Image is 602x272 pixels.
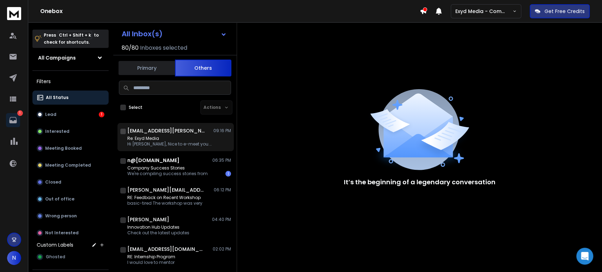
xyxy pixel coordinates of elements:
label: Select [129,105,142,110]
div: Open Intercom Messenger [576,248,593,265]
button: Meeting Booked [32,141,109,155]
button: Get Free Credits [530,4,590,18]
span: Ghosted [46,254,65,260]
p: RE: Feedback on Recent Workshop [127,195,202,200]
p: Not Interested [45,230,79,236]
p: 09:16 PM [213,128,231,134]
p: Check out the latest updates [127,230,189,236]
p: 06:12 PM [214,187,231,193]
button: Ghosted [32,250,109,264]
button: Not Interested [32,226,109,240]
h3: Custom Labels [37,241,73,248]
h3: Inboxes selected [140,44,187,52]
div: 1 [99,112,104,117]
p: Wrong person [45,213,77,219]
button: Interested [32,124,109,138]
a: 1 [6,113,20,127]
div: 1 [225,171,231,177]
p: Hi [PERSON_NAME], Nice to e-meet you. Please [127,141,212,147]
button: N [7,251,21,265]
p: Innovation Hub Updates [127,224,189,230]
button: Others [175,60,231,76]
img: logo [7,7,21,20]
p: Interested [45,129,69,134]
p: Re: Exyd Media [127,136,212,141]
p: Meeting Completed [45,162,91,168]
button: All Inbox(s) [116,27,232,41]
button: Lead1 [32,107,109,122]
p: 04:40 PM [212,217,231,222]
p: We're compiling success stories from [127,171,208,177]
h3: Filters [32,76,109,86]
h1: [PERSON_NAME][EMAIL_ADDRESS][DOMAIN_NAME] [127,186,205,193]
p: Closed [45,179,61,185]
button: Meeting Completed [32,158,109,172]
button: All Campaigns [32,51,109,65]
h1: All Inbox(s) [122,30,163,37]
button: Out of office [32,192,109,206]
p: Out of office [45,196,74,202]
p: Company Success Stories [127,165,208,171]
p: Lead [45,112,56,117]
span: Ctrl + Shift + k [58,31,92,39]
h1: Onebox [40,7,420,16]
p: It’s the beginning of a legendary conversation [344,177,495,187]
p: Press to check for shortcuts. [44,32,99,46]
p: RE: Internship Program [127,254,175,260]
button: Closed [32,175,109,189]
p: Get Free Credits [545,8,585,15]
p: I would love to mentor [127,260,175,265]
button: Primary [118,60,175,76]
button: Wrong person [32,209,109,223]
p: basic-tired The workshop was very [127,200,202,206]
p: Meeting Booked [45,146,82,151]
p: All Status [46,95,68,100]
h1: n@[DOMAIN_NAME] [127,157,180,164]
button: All Status [32,91,109,105]
h1: [EMAIL_ADDRESS][PERSON_NAME][DOMAIN_NAME] [127,127,205,134]
span: 80 / 80 [122,44,139,52]
p: Exyd Media - Commercial Cleaning [455,8,512,15]
h1: [EMAIL_ADDRESS][DOMAIN_NAME] [127,246,205,253]
h1: All Campaigns [38,54,76,61]
p: 06:35 PM [212,157,231,163]
p: 02:02 PM [213,246,231,252]
h1: [PERSON_NAME] [127,216,169,223]
p: 1 [17,110,23,116]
